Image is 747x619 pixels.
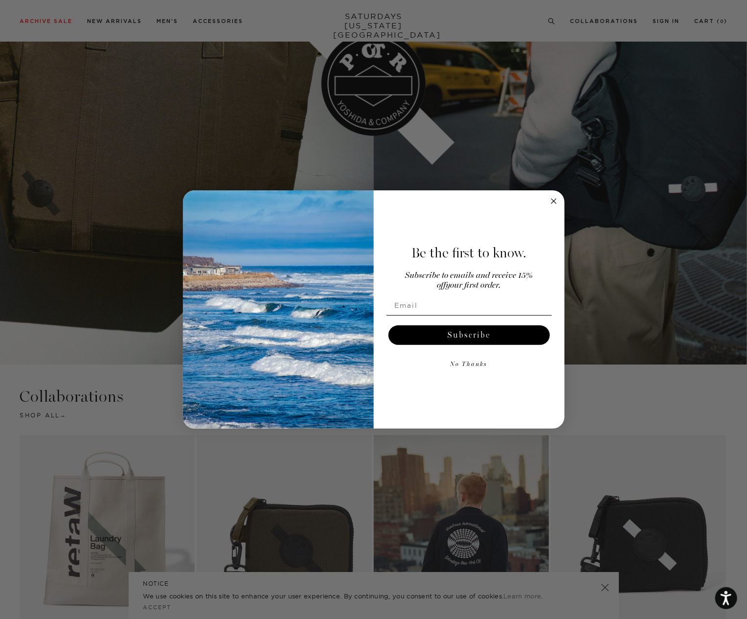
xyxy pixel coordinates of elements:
[446,281,501,290] span: your first order.
[386,296,552,315] input: Email
[183,190,374,429] img: 125c788d-000d-4f3e-b05a-1b92b2a23ec9.jpeg
[411,245,526,261] span: Be the first to know.
[437,281,446,290] span: off
[388,325,550,345] button: Subscribe
[386,355,552,374] button: No Thanks
[405,272,533,280] span: Subscribe to emails and receive 15%
[548,195,560,207] button: Close dialog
